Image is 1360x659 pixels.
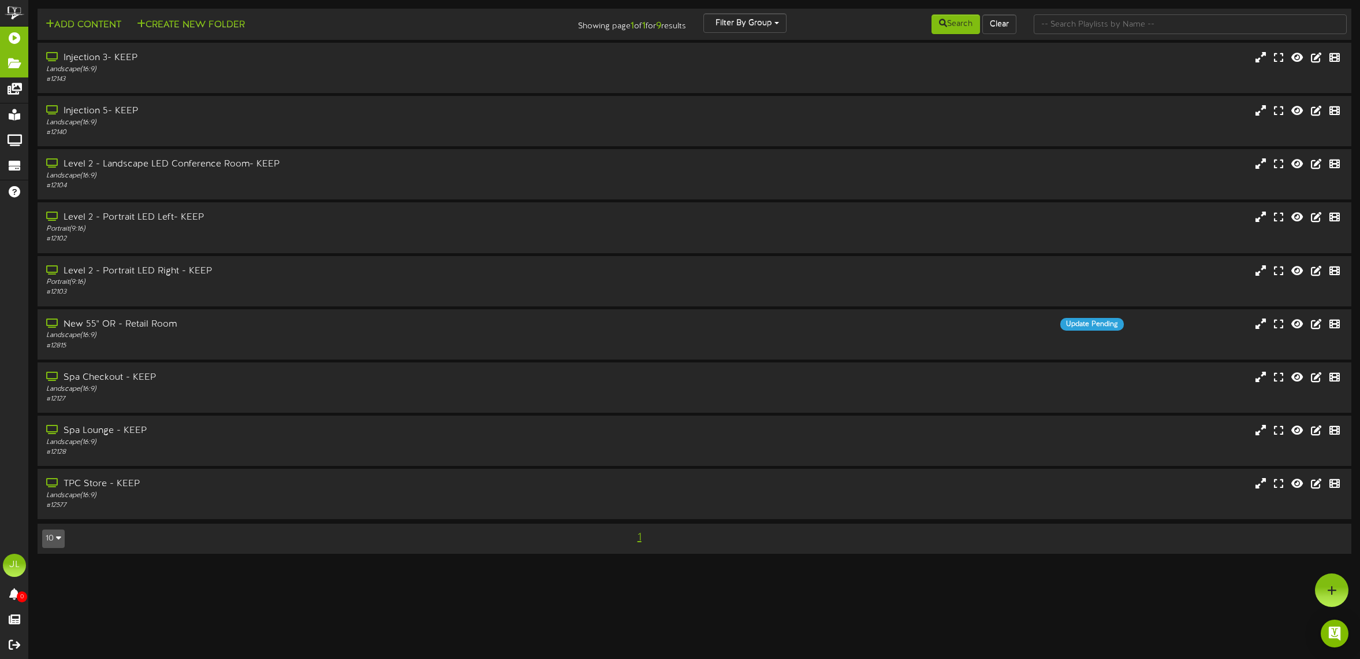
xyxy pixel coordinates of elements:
[635,531,644,544] span: 1
[42,18,125,32] button: Add Content
[1034,14,1347,34] input: -- Search Playlists by Name --
[703,13,787,33] button: Filter By Group
[46,211,576,224] div: Level 2 - Portrait LED Left- KEEP
[3,554,26,577] div: JL
[46,128,576,138] div: # 12140
[631,21,634,31] strong: 1
[46,287,576,297] div: # 12103
[46,371,576,384] div: Spa Checkout - KEEP
[133,18,248,32] button: Create New Folder
[46,394,576,404] div: # 12127
[46,341,576,351] div: # 12815
[46,331,576,340] div: Landscape ( 16:9 )
[46,477,576,491] div: TPC Store - KEEP
[642,21,646,31] strong: 1
[46,447,576,457] div: # 12128
[46,105,576,118] div: Injection 5- KEEP
[46,438,576,447] div: Landscape ( 16:9 )
[42,530,65,548] button: 10
[1060,318,1124,331] div: Update Pending
[46,265,576,278] div: Level 2 - Portrait LED Right - KEEP
[46,171,576,181] div: Landscape ( 16:9 )
[46,318,576,331] div: New 55" OR - Retail Room
[46,491,576,501] div: Landscape ( 16:9 )
[46,501,576,510] div: # 12577
[474,13,695,33] div: Showing page of for results
[46,51,576,65] div: Injection 3- KEEP
[656,21,661,31] strong: 9
[931,14,980,34] button: Search
[46,234,576,244] div: # 12102
[46,158,576,171] div: Level 2 - Landscape LED Conference Room- KEEP
[46,424,576,438] div: Spa Lounge - KEEP
[46,277,576,287] div: Portrait ( 9:16 )
[46,384,576,394] div: Landscape ( 16:9 )
[46,224,576,234] div: Portrait ( 9:16 )
[46,118,576,128] div: Landscape ( 16:9 )
[982,14,1016,34] button: Clear
[1321,620,1348,647] div: Open Intercom Messenger
[17,591,27,602] span: 0
[46,75,576,84] div: # 12143
[46,181,576,191] div: # 12104
[46,65,576,75] div: Landscape ( 16:9 )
